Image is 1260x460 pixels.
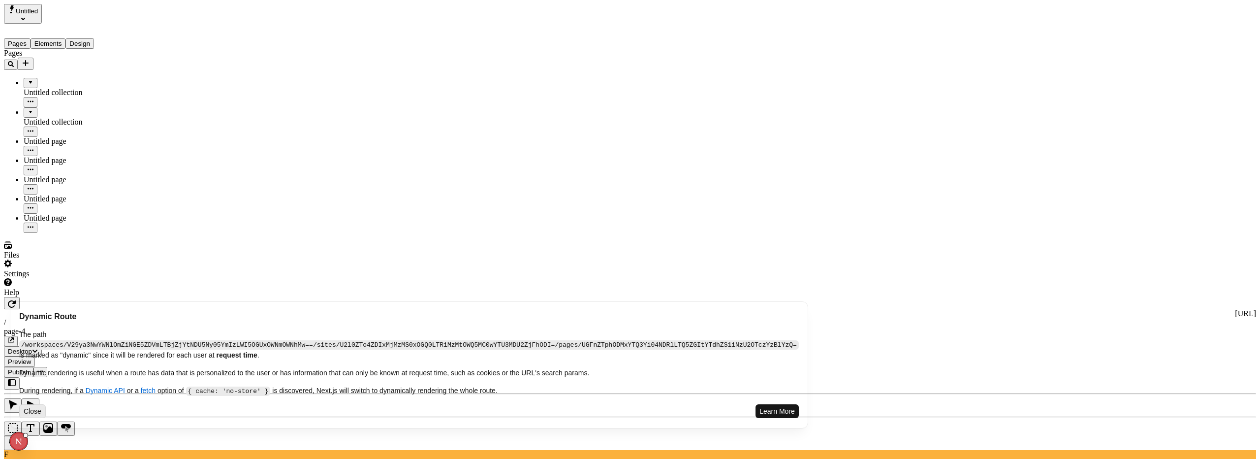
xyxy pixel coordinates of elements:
[24,214,122,223] div: Untitled page
[8,348,32,355] span: Desktop
[4,346,42,357] button: Desktop
[4,288,122,297] div: Help
[4,38,31,49] button: Pages
[24,195,122,203] div: Untitled page
[31,38,66,49] button: Elements
[57,422,75,436] button: Button
[8,368,30,376] span: Publish
[4,422,22,436] button: Box
[65,38,94,49] button: Design
[24,137,122,146] div: Untitled page
[24,175,122,184] div: Untitled page
[4,4,42,24] button: Select site
[4,318,1256,327] div: /
[8,358,31,365] span: Preview
[4,357,35,367] button: Preview
[4,269,122,278] div: Settings
[24,118,122,127] div: Untitled collection
[22,422,39,436] button: Text
[4,450,1256,459] div: F
[4,251,122,260] div: Files
[4,327,1256,336] div: page-4
[39,422,57,436] button: Image
[16,7,38,15] span: Untitled
[24,156,122,165] div: Untitled page
[4,309,1256,318] div: [URL]
[4,49,122,58] div: Pages
[18,58,33,70] button: Add new
[4,367,33,377] button: Publish
[24,88,122,97] div: Untitled collection
[4,8,144,17] p: Cookie Test Route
